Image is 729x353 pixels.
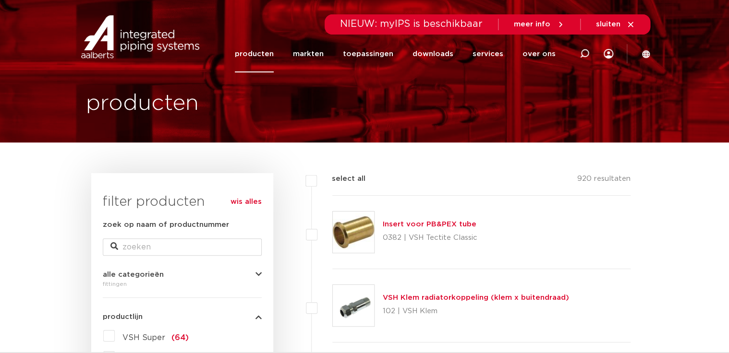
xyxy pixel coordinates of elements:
[413,35,453,72] a: downloads
[343,35,393,72] a: toepassingen
[596,21,620,28] span: sluiten
[522,35,556,72] a: over ons
[103,219,229,231] label: zoek op naam of productnummer
[596,20,635,29] a: sluiten
[333,285,374,326] img: Thumbnail for VSH Klem radiatorkoppeling (klem x buitendraad)
[103,192,262,212] h3: filter producten
[382,294,569,301] a: VSH Klem radiatorkoppeling (klem x buitendraad)
[103,271,164,278] span: alle categorieën
[382,221,476,228] a: Insert voor PB&PEX tube
[577,173,631,188] p: 920 resultaten
[122,334,165,341] span: VSH Super
[103,238,262,256] input: zoeken
[317,173,365,185] label: select all
[514,20,565,29] a: meer info
[103,271,262,278] button: alle categorieën
[514,21,550,28] span: meer info
[382,304,569,319] p: 102 | VSH Klem
[171,334,189,341] span: (64)
[333,212,374,253] img: Thumbnail for Insert voor PB&PEX tube
[231,196,262,208] a: wis alles
[86,88,199,119] h1: producten
[340,19,483,29] span: NIEUW: myIPS is beschikbaar
[103,313,143,320] span: productlijn
[103,313,262,320] button: productlijn
[235,35,556,72] nav: Menu
[473,35,503,72] a: services
[293,35,324,72] a: markten
[382,230,477,246] p: 0382 | VSH Tectite Classic
[103,278,262,290] div: fittingen
[235,35,274,72] a: producten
